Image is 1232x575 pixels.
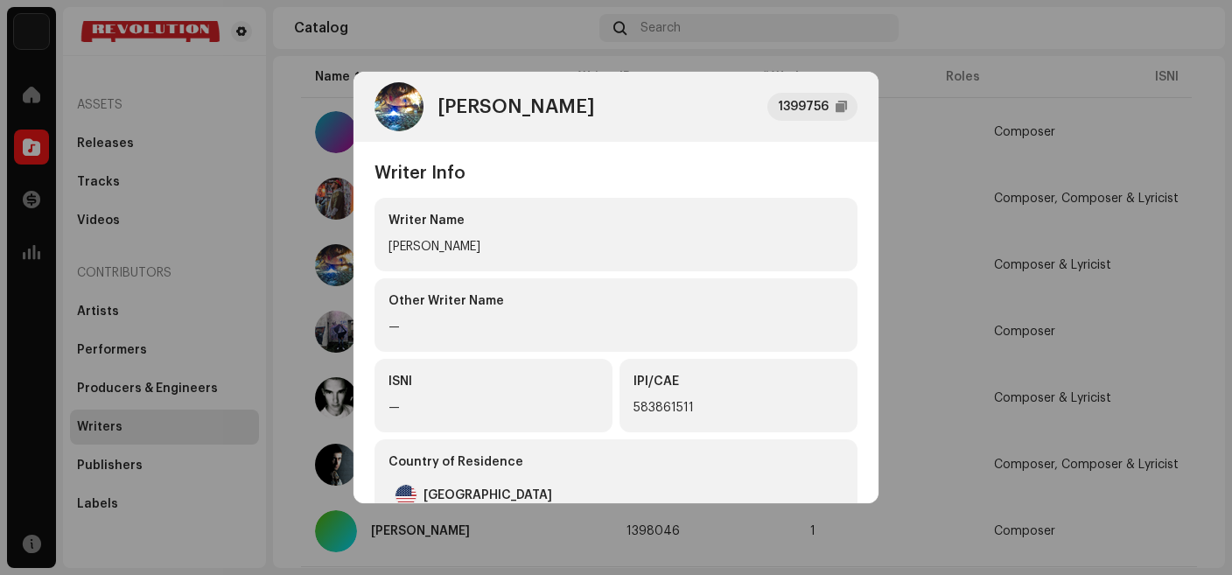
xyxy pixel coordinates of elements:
div: — [388,317,843,338]
div: ISNI [388,373,598,390]
div: Writer Name [388,212,843,229]
div: Country of Residence [388,453,843,471]
strong: [GEOGRAPHIC_DATA] [423,488,552,502]
div: — [388,397,598,418]
img: 146e89c7-f138-4ed4-ad92-6d5e65912620 [374,82,423,131]
h4: Writer Info [374,163,857,184]
div: 583861511 [633,397,843,418]
div: Other Writer Name [388,292,843,310]
div: IPI/CAE [633,373,843,390]
div: [PERSON_NAME] [437,96,594,117]
div: [PERSON_NAME] [388,236,843,257]
div: 1399756 [778,96,829,117]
